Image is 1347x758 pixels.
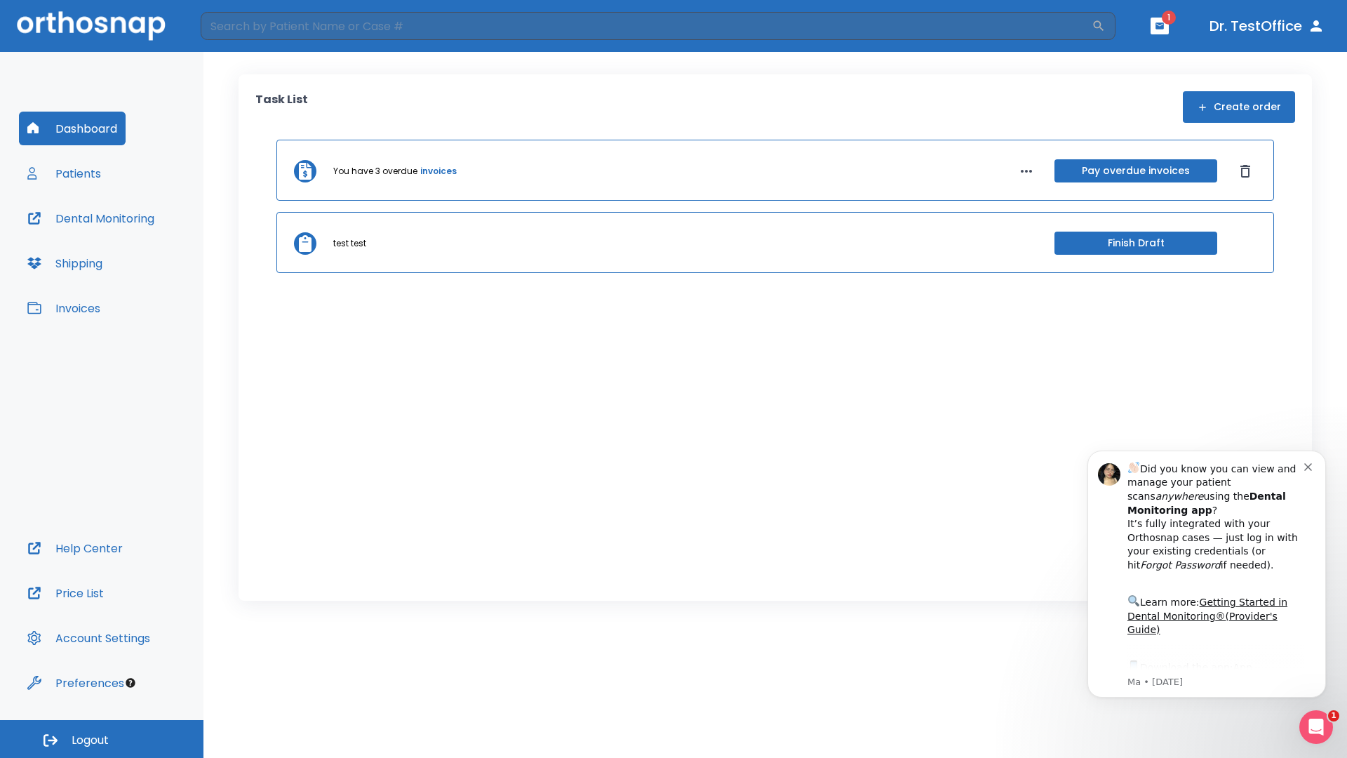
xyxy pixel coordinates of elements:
[255,91,308,123] p: Task List
[61,246,238,259] p: Message from Ma, sent 3w ago
[1054,159,1217,182] button: Pay overdue invoices
[1299,710,1333,744] iframe: Intercom live chat
[420,165,457,178] a: invoices
[1066,430,1347,720] iframe: Intercom notifications message
[19,621,159,655] button: Account Settings
[61,229,238,300] div: Download the app: | ​ Let us know if you need help getting started!
[19,246,111,280] button: Shipping
[1234,160,1256,182] button: Dismiss
[19,112,126,145] button: Dashboard
[333,165,417,178] p: You have 3 overdue
[333,237,366,250] p: test test
[1204,13,1330,39] button: Dr. TestOffice
[19,157,109,190] button: Patients
[1328,710,1339,722] span: 1
[1162,11,1176,25] span: 1
[19,291,109,325] button: Invoices
[1054,232,1217,255] button: Finish Draft
[1183,91,1295,123] button: Create order
[19,201,163,235] button: Dental Monitoring
[201,12,1092,40] input: Search by Patient Name or Case #
[19,666,133,700] button: Preferences
[19,531,131,565] button: Help Center
[17,11,166,40] img: Orthosnap
[124,677,137,689] div: Tooltip anchor
[61,232,186,258] a: App Store
[238,30,249,41] button: Dismiss notification
[19,576,112,610] button: Price List
[72,733,109,748] span: Logout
